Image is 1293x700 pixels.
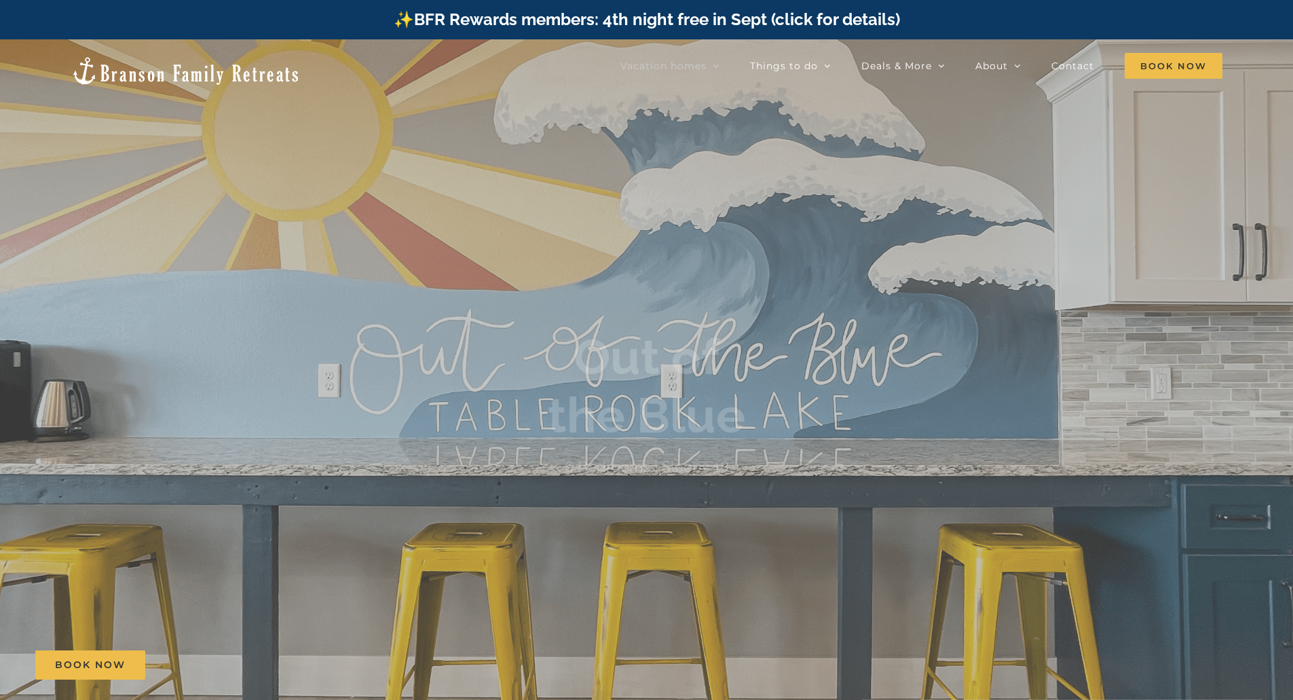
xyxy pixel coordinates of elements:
span: Contact [1051,61,1094,71]
a: Things to do [750,52,831,79]
h4: 6 Bedrooms | Sleeps 18 [565,458,729,475]
a: Book Now [35,650,145,680]
a: Vacation homes [620,52,719,79]
a: ✨BFR Rewards members: 4th night free in Sept (click for details) [394,10,900,29]
nav: Main Menu [620,52,1222,79]
span: Book Now [1125,53,1222,79]
span: Vacation homes [620,61,707,71]
a: Contact [1051,52,1094,79]
a: Deals & More [861,52,945,79]
img: Branson Family Retreats Logo [71,56,301,86]
span: Deals & More [861,61,932,71]
span: Book Now [55,659,126,671]
span: Things to do [750,61,818,71]
span: About [975,61,1008,71]
b: Out of the Blue [548,328,745,444]
a: About [975,52,1021,79]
